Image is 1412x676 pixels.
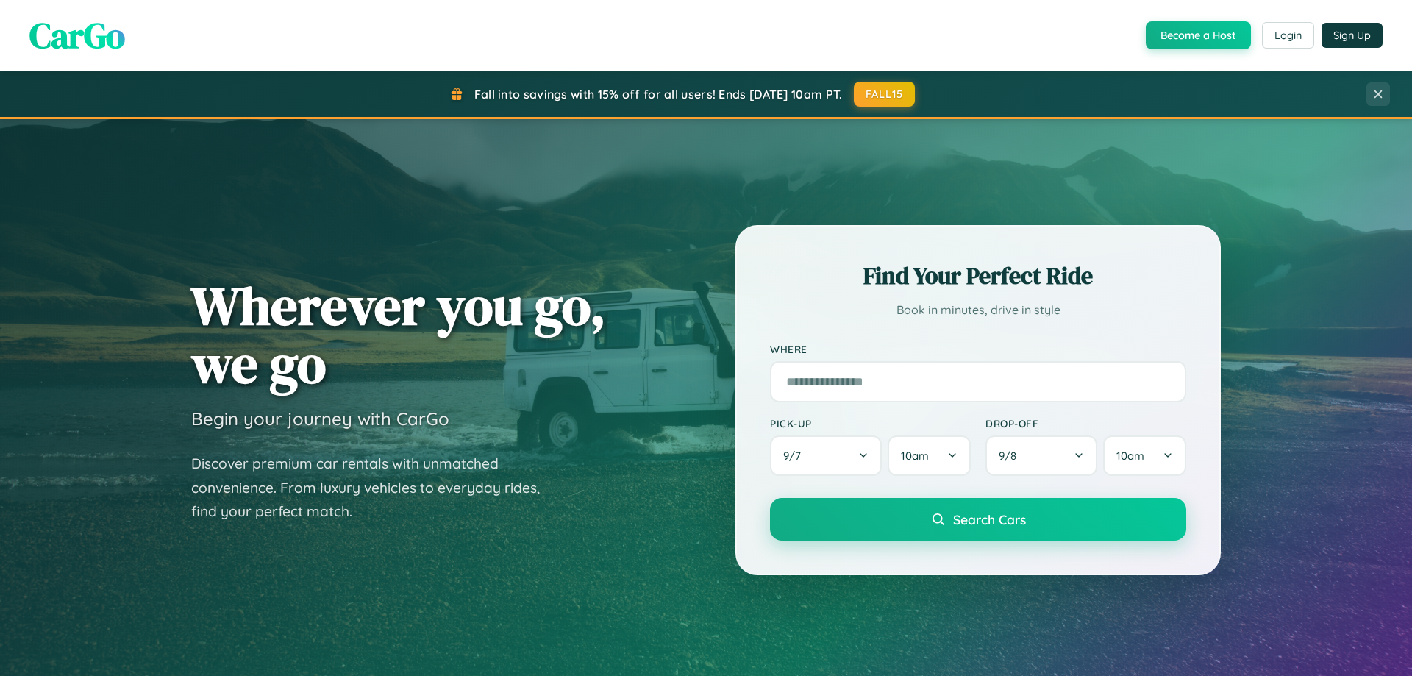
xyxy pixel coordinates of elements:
[1262,22,1314,49] button: Login
[770,435,882,476] button: 9/7
[985,435,1097,476] button: 9/8
[770,498,1186,541] button: Search Cars
[999,449,1024,463] span: 9 / 8
[29,11,125,60] span: CarGo
[1116,449,1144,463] span: 10am
[770,260,1186,292] h2: Find Your Perfect Ride
[191,452,559,524] p: Discover premium car rentals with unmatched convenience. From luxury vehicles to everyday rides, ...
[191,277,606,393] h1: Wherever you go, we go
[985,417,1186,430] label: Drop-off
[1103,435,1186,476] button: 10am
[888,435,971,476] button: 10am
[474,87,843,102] span: Fall into savings with 15% off for all users! Ends [DATE] 10am PT.
[1322,23,1383,48] button: Sign Up
[953,511,1026,527] span: Search Cars
[191,408,449,430] h3: Begin your journey with CarGo
[1146,21,1251,49] button: Become a Host
[854,82,916,107] button: FALL15
[783,449,808,463] span: 9 / 7
[770,343,1186,355] label: Where
[770,299,1186,321] p: Book in minutes, drive in style
[901,449,929,463] span: 10am
[770,417,971,430] label: Pick-up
